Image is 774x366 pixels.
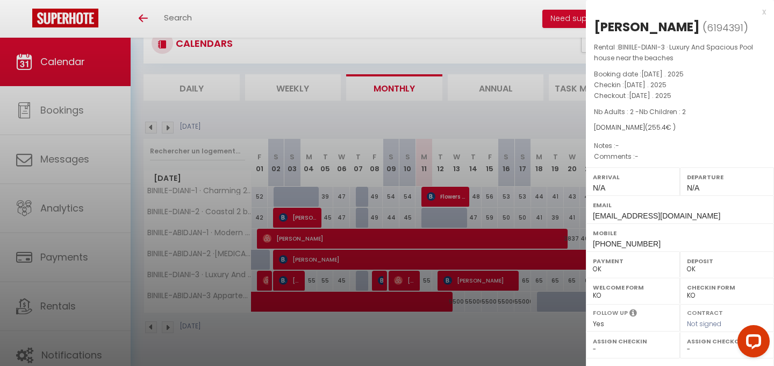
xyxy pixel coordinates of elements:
p: Comments : [594,151,766,162]
i: Select YES if you want to send post-checkout messages sequences [629,308,637,320]
span: N/A [593,184,605,192]
span: [DATE] . 2025 [641,69,684,79]
p: Rental : [594,42,766,64]
p: Booking date : [594,69,766,80]
label: Mobile [593,228,767,238]
span: [DATE] . 2025 [629,91,671,100]
label: Checkin form [687,282,767,293]
span: [EMAIL_ADDRESS][DOMAIN_NAME] [593,212,720,220]
p: Checkout : [594,90,766,101]
div: [PERSON_NAME] [594,18,700,36]
span: Nb Children : 2 [639,107,686,116]
span: [DATE] . 2025 [624,80,666,89]
iframe: LiveChat chat widget [729,321,774,366]
span: - [635,152,639,161]
span: Nb Adults : 2 - [594,107,686,116]
label: Departure [687,172,767,182]
span: Not signed [687,319,721,328]
label: Contract [687,308,723,315]
label: Assign Checkout [687,336,767,347]
label: Payment [593,256,673,266]
label: Deposit [687,256,767,266]
span: BINIILE-DIANI-3 · Luxury And Spacious Pool house near the beaches [594,43,753,62]
span: 255.4 [648,123,666,132]
p: Checkin : [594,80,766,90]
p: Notes : [594,140,766,151]
div: [DOMAIN_NAME] [594,123,766,133]
label: Arrival [593,172,673,182]
label: Welcome form [593,282,673,293]
span: ( ) [703,20,748,35]
div: x [586,5,766,18]
span: [PHONE_NUMBER] [593,240,661,248]
span: - [615,141,619,150]
span: 6194391 [707,21,743,34]
span: ( € ) [645,123,676,132]
span: N/A [687,184,699,192]
label: Follow up [593,308,628,318]
label: Email [593,200,767,210]
label: Assign Checkin [593,336,673,347]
